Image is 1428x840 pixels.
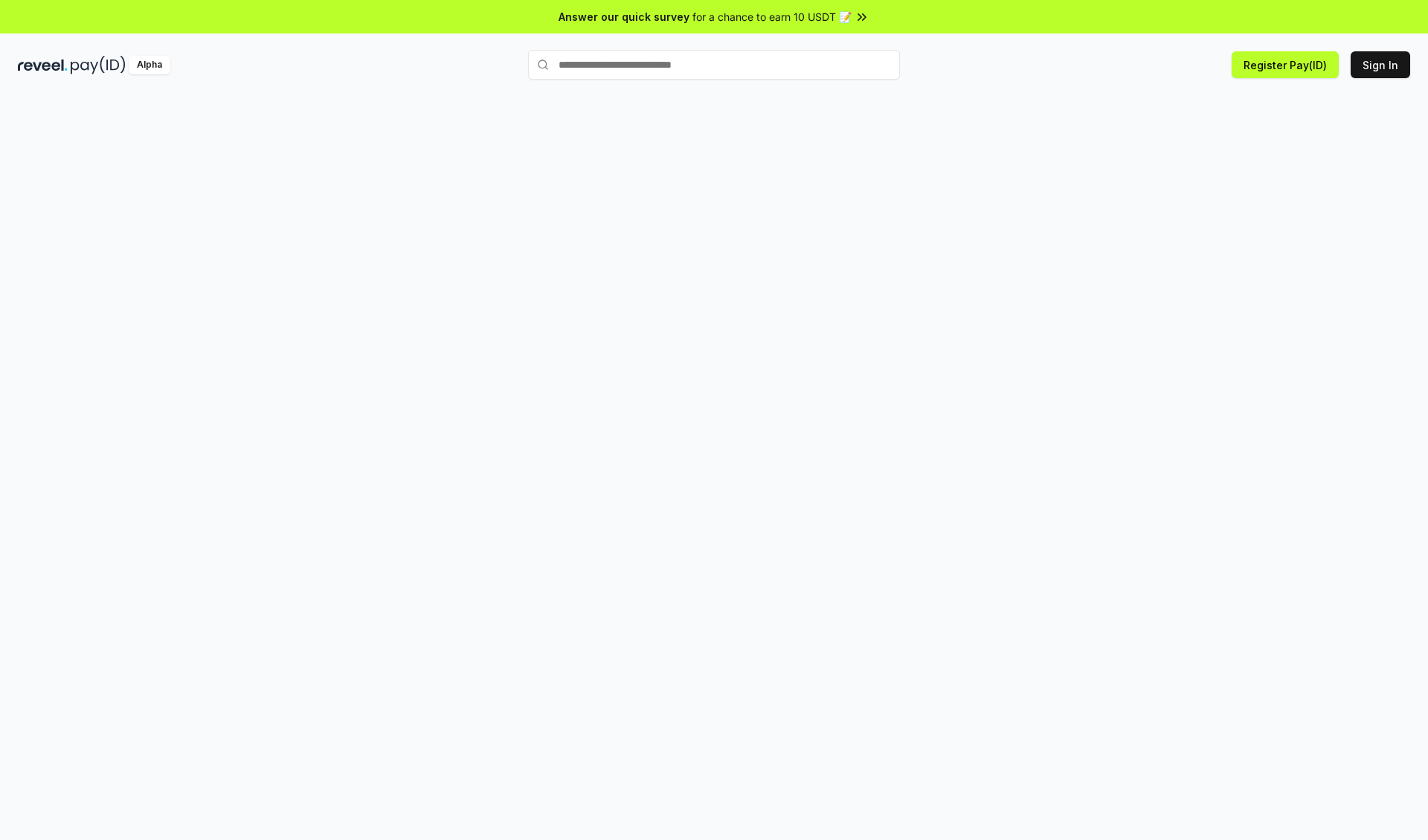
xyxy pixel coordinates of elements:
button: Sign In [1351,51,1410,78]
div: Alpha [129,56,170,74]
img: reveel_dark [18,56,68,74]
span: Answer our quick survey [559,9,689,25]
span: for a chance to earn 10 USDT 📝 [692,9,852,25]
button: Register Pay(ID) [1232,51,1339,78]
img: pay_id [71,56,126,74]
